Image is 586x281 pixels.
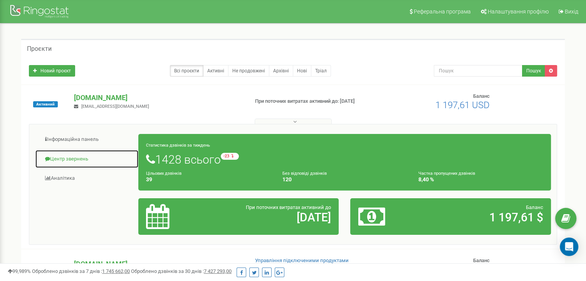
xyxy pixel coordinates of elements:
a: Не продовжені [228,65,269,77]
a: Активні [203,65,228,77]
u: 7 427 293,00 [204,268,232,274]
a: Новий проєкт [29,65,75,77]
span: 1 197,61 USD [435,100,490,110]
a: Тріал [311,65,331,77]
h1: 1428 всього [146,153,543,166]
h4: 8,40 % [418,177,543,182]
a: Інформаційна панель [35,130,139,149]
span: Баланс [473,93,490,99]
span: [EMAIL_ADDRESS][DOMAIN_NAME] [81,104,149,109]
u: 1 745 662,00 [102,268,130,274]
small: -23 [221,153,239,160]
span: 99,989% [8,268,31,274]
span: Реферальна програма [414,8,471,15]
div: Open Intercom Messenger [560,238,578,256]
span: Активний [33,101,58,107]
button: Пошук [522,65,545,77]
a: Управління підключеними продуктами [255,258,349,263]
small: Без відповіді дзвінків [282,171,327,176]
span: При поточних витратах активний до [246,204,331,210]
small: Цільових дзвінків [146,171,181,176]
a: Всі проєкти [170,65,203,77]
span: Оброблено дзвінків за 7 днів : [32,268,130,274]
h4: 120 [282,177,407,182]
span: Оброблено дзвінків за 30 днів : [131,268,232,274]
p: При поточних витратах активний до: [DATE] [255,98,378,105]
p: [DOMAIN_NAME] [74,259,242,269]
input: Пошук [434,65,522,77]
small: Статистика дзвінків за тиждень [146,143,210,148]
span: Налаштування профілю [488,8,549,15]
a: Архівні [269,65,293,77]
h4: 39 [146,177,271,182]
p: [DOMAIN_NAME] [74,93,242,103]
h2: 1 197,61 $ [424,211,543,224]
a: Нові [293,65,311,77]
h5: Проєкти [27,45,52,52]
span: Баланс [526,204,543,210]
span: Баланс [473,258,490,263]
h2: [DATE] [212,211,331,224]
small: Частка пропущених дзвінків [418,171,475,176]
span: Вихід [565,8,578,15]
a: Центр звернень [35,150,139,169]
a: Аналiтика [35,169,139,188]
